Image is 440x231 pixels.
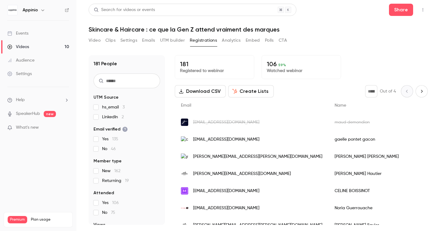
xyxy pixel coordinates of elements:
h1: 181 People [94,60,117,67]
span: Email [181,103,191,108]
span: 3 [123,105,125,109]
span: Member type [94,158,122,164]
span: Returning [102,178,129,184]
span: [PERSON_NAME][EMAIL_ADDRESS][DOMAIN_NAME] [193,171,291,177]
span: 59 % [278,63,286,67]
button: Registrations [190,36,217,45]
span: What's new [16,124,39,131]
span: [EMAIL_ADDRESS][DOMAIN_NAME] [193,136,259,143]
div: Audience [7,57,35,63]
li: help-dropdown-opener [7,97,69,103]
span: 2 [122,115,124,119]
div: Events [7,30,28,36]
div: gaelle pontet gacon [328,131,423,148]
span: 46 [111,147,116,151]
button: UTM builder [160,36,185,45]
span: LinkedIn [102,114,124,120]
img: hermes.com [181,222,188,229]
button: Polls [265,36,274,45]
span: Email verified [94,126,128,132]
button: CTA [279,36,287,45]
img: junemarketing.fr [181,119,188,126]
img: conseil.publicis.fr [181,136,188,143]
span: new [44,111,56,117]
button: Settings [120,36,137,45]
a: SpeakerHub [16,111,40,117]
img: Appinio [8,5,17,15]
p: 106 [267,60,336,68]
span: No [102,146,116,152]
div: Search for videos or events [94,7,155,13]
span: [EMAIL_ADDRESS][DOMAIN_NAME] [193,205,259,211]
button: Next page [416,85,428,97]
button: Analytics [222,36,241,45]
div: Videos [7,44,29,50]
span: Yes [102,200,119,206]
p: Registered to webinar [180,68,249,74]
button: Emails [142,36,155,45]
span: hs_email [102,104,125,110]
span: 106 [112,201,119,205]
span: Premium [8,216,27,223]
span: Name [335,103,346,108]
button: Top Bar Actions [418,5,428,15]
img: yrnet.com [181,153,188,160]
div: CELINE BOISSINOT [328,182,423,199]
iframe: Noticeable Trigger [62,125,69,131]
p: Watched webinar [267,68,336,74]
span: [EMAIL_ADDRESS][DOMAIN_NAME] [193,119,259,126]
img: house-of-communication.com [181,207,188,209]
span: No [102,210,115,216]
span: Plan usage [31,217,69,222]
span: [PERSON_NAME][EMAIL_ADDRESS][PERSON_NAME][DOMAIN_NAME] [193,153,322,160]
div: Settings [7,71,32,77]
button: Share [389,4,413,16]
span: 162 [114,169,120,173]
div: [PERSON_NAME] Hautier [328,165,423,182]
button: Video [89,36,101,45]
button: Clips [105,36,116,45]
span: 19 [125,179,129,183]
span: [PERSON_NAME][EMAIL_ADDRESS][PERSON_NAME][DOMAIN_NAME] [193,222,322,229]
h1: Skincare & Haircare : ce que la Gen Z attend vraiment des marques [89,26,428,33]
div: [PERSON_NAME] [PERSON_NAME] [328,148,423,165]
p: Out of 4 [380,88,396,94]
button: Embed [246,36,260,45]
span: [EMAIL_ADDRESS][DOMAIN_NAME] [193,188,259,194]
div: maud demondion [328,114,423,131]
span: New [102,168,120,174]
span: Yes [102,136,118,142]
img: mindshareworld.com [181,187,188,195]
p: 181 [180,60,249,68]
img: hermes.com [181,170,188,177]
span: 135 [112,137,118,141]
span: Views [94,222,105,228]
button: Download CSV [175,85,226,97]
span: Help [16,97,25,103]
span: UTM Source [94,94,119,100]
button: Create Lists [228,85,274,97]
span: 75 [111,210,115,215]
h6: Appinio [23,7,38,13]
div: Noria Guerrouache [328,199,423,217]
span: Attended [94,190,114,196]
